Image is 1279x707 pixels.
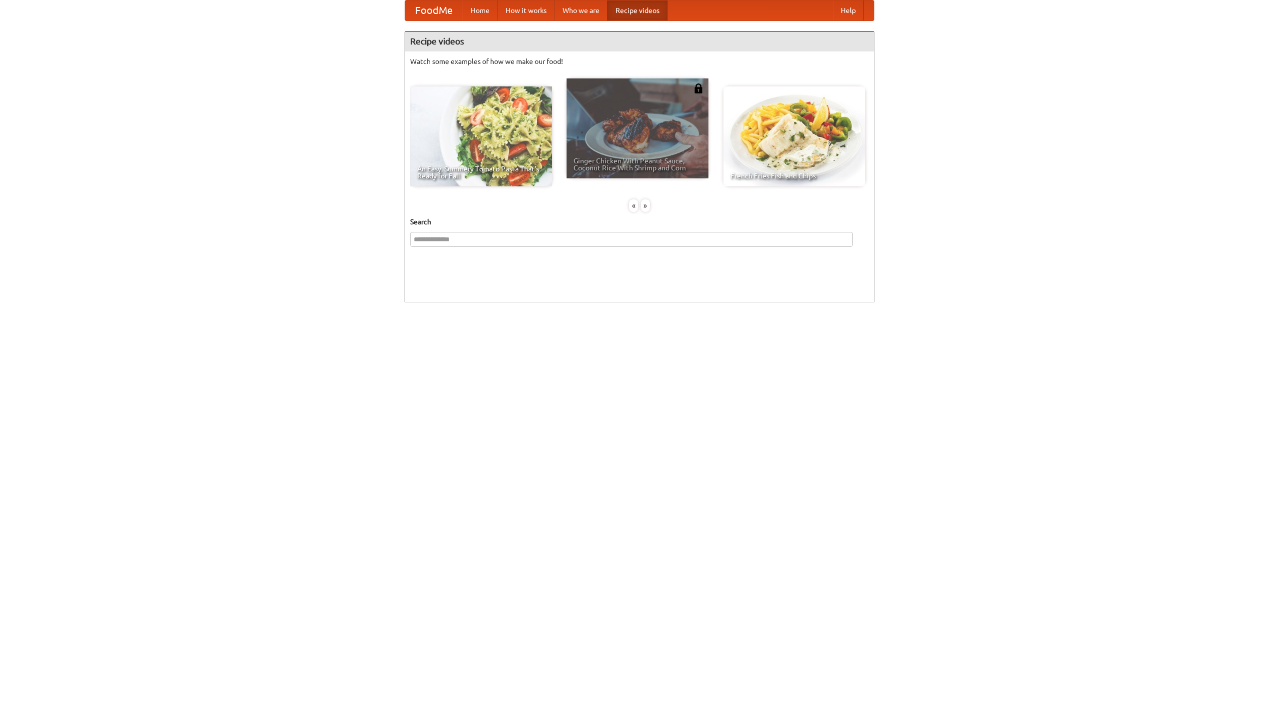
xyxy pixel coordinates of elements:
[723,86,865,186] a: French Fries Fish and Chips
[629,199,638,212] div: «
[608,0,667,20] a: Recipe videos
[498,0,555,20] a: How it works
[405,0,463,20] a: FoodMe
[641,199,650,212] div: »
[410,86,552,186] a: An Easy, Summery Tomato Pasta That's Ready for Fall
[833,0,864,20] a: Help
[405,31,874,51] h4: Recipe videos
[417,165,545,179] span: An Easy, Summery Tomato Pasta That's Ready for Fall
[555,0,608,20] a: Who we are
[693,83,703,93] img: 483408.png
[410,56,869,66] p: Watch some examples of how we make our food!
[410,217,869,227] h5: Search
[463,0,498,20] a: Home
[730,172,858,179] span: French Fries Fish and Chips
